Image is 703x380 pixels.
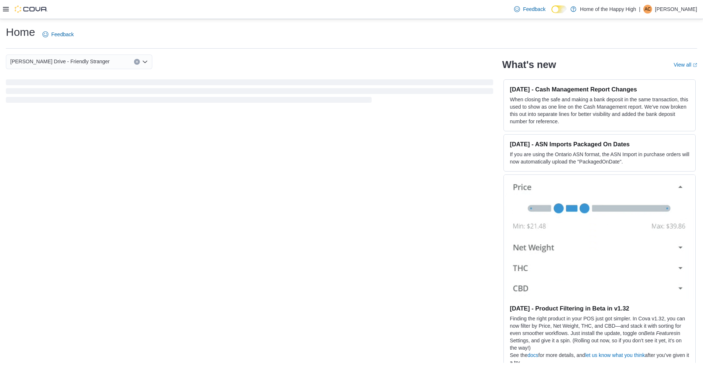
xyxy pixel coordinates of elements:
[510,96,689,125] p: When closing the safe and making a bank deposit in the same transaction, this used to show as one...
[510,305,689,312] h3: [DATE] - Product Filtering in Beta in v1.32
[585,352,645,358] a: let us know what you think
[639,5,640,14] p: |
[15,5,48,13] img: Cova
[674,62,697,68] a: View allExternal link
[142,59,148,65] button: Open list of options
[528,352,539,358] a: docs
[10,57,110,66] span: [PERSON_NAME] Drive - Friendly Stranger
[510,86,689,93] h3: [DATE] - Cash Management Report Changes
[510,315,689,351] p: Finding the right product in your POS just got simpler. In Cova v1.32, you can now filter by Pric...
[523,5,545,13] span: Feedback
[510,140,689,148] h3: [DATE] - ASN Imports Packaged On Dates
[643,5,652,14] div: Ashleigh Campbell
[40,27,77,42] a: Feedback
[551,13,552,14] span: Dark Mode
[510,151,689,165] p: If you are using the Ontario ASN format, the ASN Import in purchase orders will now automatically...
[510,351,689,366] p: See the for more details, and after you’ve given it a try.
[511,2,548,16] a: Feedback
[655,5,697,14] p: [PERSON_NAME]
[644,330,676,336] em: Beta Features
[502,59,556,71] h2: What's new
[6,81,493,104] span: Loading
[693,63,697,67] svg: External link
[580,5,636,14] p: Home of the Happy High
[551,5,567,13] input: Dark Mode
[645,5,651,14] span: AC
[6,25,35,39] h1: Home
[51,31,74,38] span: Feedback
[134,59,140,65] button: Clear input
